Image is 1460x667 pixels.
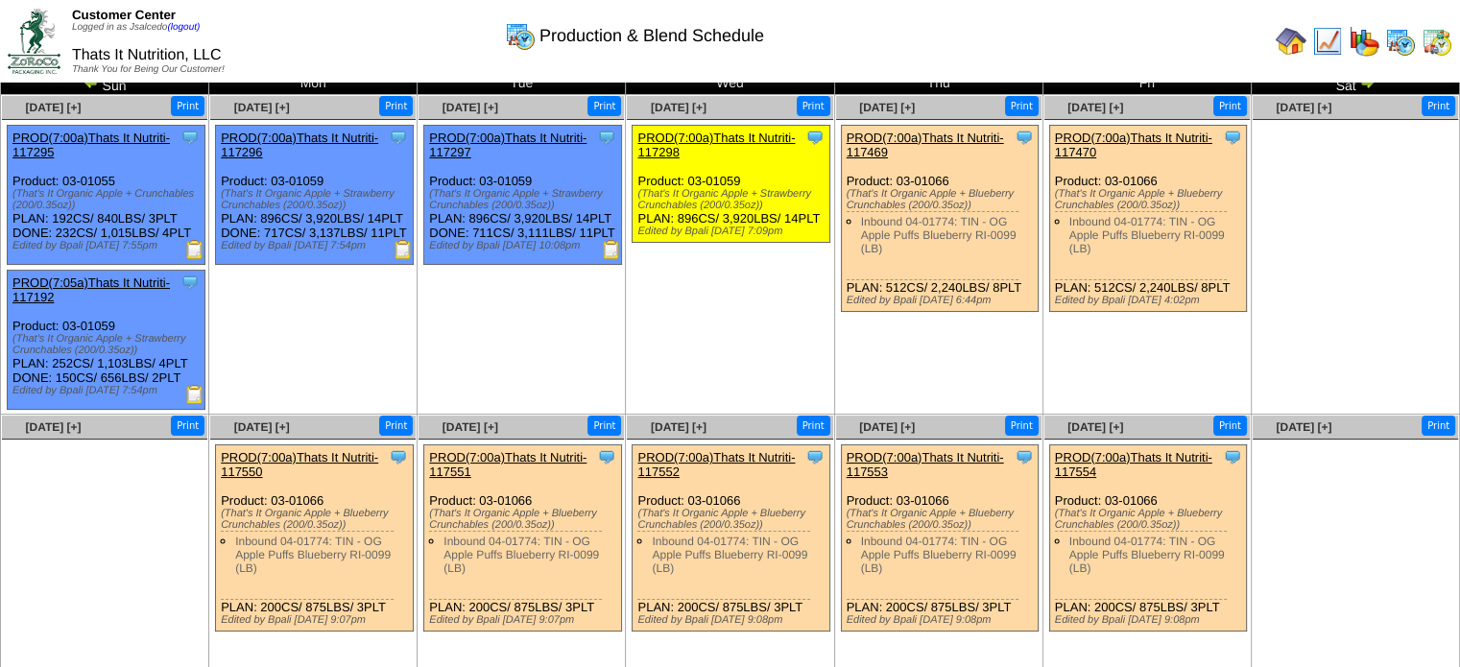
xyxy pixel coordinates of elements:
img: Tooltip [389,447,408,466]
button: Print [1422,416,1455,436]
div: Edited by Bpali [DATE] 9:08pm [847,614,1039,626]
div: Product: 03-01066 PLAN: 200CS / 875LBS / 3PLT [424,445,622,631]
div: (That's It Organic Apple + Strawberry Crunchables (200/0.35oz)) [221,188,413,211]
a: PROD(7:00a)Thats It Nutriti-117553 [847,450,1004,479]
img: Tooltip [597,447,616,466]
a: PROD(7:00a)Thats It Nutriti-117551 [429,450,586,479]
div: (That's It Organic Apple + Strawberry Crunchables (200/0.35oz)) [637,188,829,211]
a: [DATE] [+] [234,420,290,434]
a: Inbound 04-01774: TIN - OG Apple Puffs Blueberry RI-0099 (LB) [652,535,807,575]
img: Production Report [394,240,413,259]
img: Tooltip [597,128,616,147]
a: Inbound 04-01774: TIN - OG Apple Puffs Blueberry RI-0099 (LB) [861,535,1017,575]
a: Inbound 04-01774: TIN - OG Apple Puffs Blueberry RI-0099 (LB) [1069,215,1225,255]
span: Production & Blend Schedule [539,26,764,46]
div: (That's It Organic Apple + Blueberry Crunchables (200/0.35oz)) [1055,188,1247,211]
span: [DATE] [+] [859,101,915,114]
button: Print [1005,96,1039,116]
div: Product: 03-01055 PLAN: 192CS / 840LBS / 3PLT DONE: 232CS / 1,015LBS / 4PLT [8,126,205,265]
a: Inbound 04-01774: TIN - OG Apple Puffs Blueberry RI-0099 (LB) [1069,535,1225,575]
a: [DATE] [+] [1067,420,1123,434]
a: Inbound 04-01774: TIN - OG Apple Puffs Blueberry RI-0099 (LB) [235,535,391,575]
img: Tooltip [1015,128,1034,147]
span: Thank You for Being Our Customer! [72,64,225,75]
a: PROD(7:00a)Thats It Nutriti-117554 [1055,450,1212,479]
div: Product: 03-01066 PLAN: 512CS / 2,240LBS / 8PLT [1049,126,1247,312]
a: PROD(7:00a)Thats It Nutriti-117552 [637,450,795,479]
img: Production Report [602,240,621,259]
img: line_graph.gif [1312,26,1343,57]
div: Edited by Bpali [DATE] 9:08pm [637,614,829,626]
div: Product: 03-01059 PLAN: 896CS / 3,920LBS / 14PLT [633,126,830,243]
a: PROD(7:00a)Thats It Nutriti-117298 [637,131,795,159]
div: (That's It Organic Apple + Blueberry Crunchables (200/0.35oz)) [429,508,621,531]
div: (That's It Organic Apple + Blueberry Crunchables (200/0.35oz)) [221,508,413,531]
img: Tooltip [180,273,200,292]
button: Print [797,416,830,436]
img: Tooltip [389,128,408,147]
a: [DATE] [+] [1276,101,1331,114]
a: [DATE] [+] [1067,101,1123,114]
a: PROD(7:00a)Thats It Nutriti-117296 [221,131,378,159]
img: Production Report [185,385,204,404]
img: calendarprod.gif [505,20,536,51]
div: Edited by Bpali [DATE] 7:54pm [12,385,204,396]
img: Tooltip [180,128,200,147]
button: Print [379,96,413,116]
a: PROD(7:00a)Thats It Nutriti-117550 [221,450,378,479]
a: [DATE] [+] [25,101,81,114]
img: Tooltip [1223,128,1242,147]
span: Logged in as Jsalcedo [72,22,200,33]
img: Tooltip [1223,447,1242,466]
a: (logout) [167,22,200,33]
div: Edited by Bpali [DATE] 7:55pm [12,240,204,251]
a: PROD(7:00a)Thats It Nutriti-117297 [429,131,586,159]
button: Print [1005,416,1039,436]
span: [DATE] [+] [859,420,915,434]
div: (That's It Organic Apple + Strawberry Crunchables (200/0.35oz)) [12,333,204,356]
img: calendarinout.gif [1422,26,1452,57]
a: [DATE] [+] [1276,420,1331,434]
button: Print [171,96,204,116]
div: Edited by Bpali [DATE] 7:09pm [637,226,829,237]
img: home.gif [1276,26,1306,57]
div: (That's It Organic Apple + Blueberry Crunchables (200/0.35oz)) [847,508,1039,531]
img: ZoRoCo_Logo(Green%26Foil)%20jpg.webp [8,9,60,73]
div: Edited by Bpali [DATE] 4:02pm [1055,295,1247,306]
div: Edited by Bpali [DATE] 9:07pm [429,614,621,626]
a: [DATE] [+] [443,101,498,114]
a: [DATE] [+] [651,101,706,114]
img: Tooltip [805,128,825,147]
a: PROD(7:05a)Thats It Nutriti-117192 [12,275,170,304]
span: Thats It Nutrition, LLC [72,47,222,63]
div: (That's It Organic Apple + Strawberry Crunchables (200/0.35oz)) [429,188,621,211]
div: (That's It Organic Apple + Blueberry Crunchables (200/0.35oz)) [847,188,1039,211]
div: Product: 03-01066 PLAN: 200CS / 875LBS / 3PLT [1049,445,1247,631]
img: Tooltip [1015,447,1034,466]
a: PROD(7:00a)Thats It Nutriti-117470 [1055,131,1212,159]
div: (That's It Organic Apple + Crunchables (200/0.35oz)) [12,188,204,211]
button: Print [1422,96,1455,116]
div: Product: 03-01066 PLAN: 200CS / 875LBS / 3PLT [633,445,830,631]
a: [DATE] [+] [234,101,290,114]
button: Print [587,416,621,436]
a: Inbound 04-01774: TIN - OG Apple Puffs Blueberry RI-0099 (LB) [861,215,1017,255]
div: (That's It Organic Apple + Blueberry Crunchables (200/0.35oz)) [637,508,829,531]
a: [DATE] [+] [651,420,706,434]
img: calendarprod.gif [1385,26,1416,57]
a: [DATE] [+] [443,420,498,434]
div: Product: 03-01059 PLAN: 252CS / 1,103LBS / 4PLT DONE: 150CS / 656LBS / 2PLT [8,271,205,410]
img: Production Report [185,240,204,259]
div: Product: 03-01059 PLAN: 896CS / 3,920LBS / 14PLT DONE: 717CS / 3,137LBS / 11PLT [216,126,414,265]
button: Print [797,96,830,116]
a: PROD(7:00a)Thats It Nutriti-117295 [12,131,170,159]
